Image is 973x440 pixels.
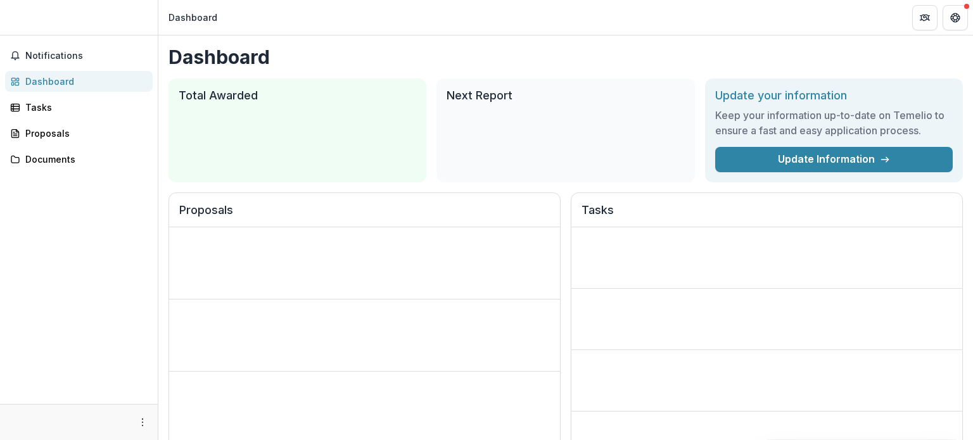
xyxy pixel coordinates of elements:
a: Proposals [5,123,153,144]
button: More [135,415,150,430]
button: Notifications [5,46,153,66]
div: Documents [25,153,143,166]
a: Update Information [715,147,953,172]
div: Proposals [25,127,143,140]
h2: Update your information [715,89,953,103]
h2: Proposals [179,203,550,227]
h3: Keep your information up-to-date on Temelio to ensure a fast and easy application process. [715,108,953,138]
h2: Next Report [447,89,684,103]
div: Dashboard [25,75,143,88]
h2: Total Awarded [179,89,416,103]
div: Tasks [25,101,143,114]
a: Dashboard [5,71,153,92]
a: Tasks [5,97,153,118]
nav: breadcrumb [163,8,222,27]
h2: Tasks [582,203,952,227]
a: Documents [5,149,153,170]
button: Partners [912,5,938,30]
button: Get Help [943,5,968,30]
h1: Dashboard [169,46,963,68]
span: Notifications [25,51,148,61]
div: Dashboard [169,11,217,24]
